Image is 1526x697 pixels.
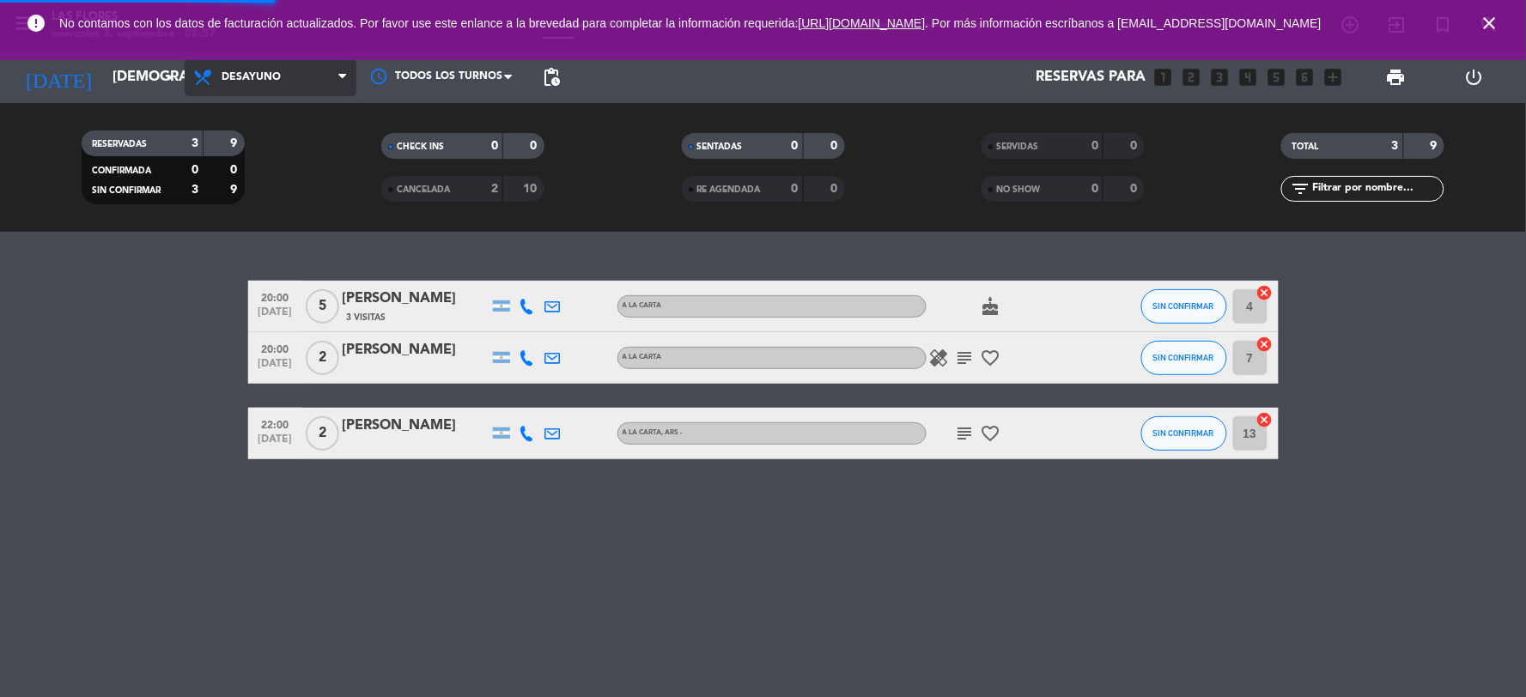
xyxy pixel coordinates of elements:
[1141,416,1227,451] button: SIN CONFIRMAR
[343,415,489,437] div: [PERSON_NAME]
[192,184,198,196] strong: 3
[623,354,662,361] span: A LA CARTA
[1322,66,1345,88] i: add_box
[1237,66,1260,88] i: looks_4
[697,185,761,194] span: RE AGENDADA
[491,140,498,152] strong: 0
[192,137,198,149] strong: 3
[830,183,841,195] strong: 0
[1037,70,1146,86] span: Reservas para
[541,67,562,88] span: pending_actions
[1256,284,1274,301] i: cancel
[926,16,1322,30] a: . Por más información escríbanos a [EMAIL_ADDRESS][DOMAIN_NAME]
[1130,183,1140,195] strong: 0
[230,137,240,149] strong: 9
[531,140,541,152] strong: 0
[697,142,743,151] span: SENTADAS
[222,71,281,83] span: Desayuno
[1256,336,1274,353] i: cancel
[1385,67,1406,88] span: print
[662,429,683,436] span: , ARS -
[1153,353,1214,362] span: SIN CONFIRMAR
[160,67,180,88] i: arrow_drop_down
[92,186,161,195] span: SIN CONFIRMAR
[343,339,489,361] div: [PERSON_NAME]
[524,183,541,195] strong: 10
[997,185,1041,194] span: NO SHOW
[1463,67,1484,88] i: power_settings_new
[254,414,297,433] span: 22:00
[1152,66,1175,88] i: looks_one
[1435,52,1513,103] div: LOG OUT
[929,348,950,368] i: healing
[1256,411,1274,428] i: cancel
[1141,289,1227,324] button: SIN CONFIRMAR
[1153,301,1214,311] span: SIN CONFIRMAR
[981,296,1001,317] i: cake
[1130,140,1140,152] strong: 0
[92,167,151,175] span: CONFIRMADA
[1431,140,1441,152] strong: 9
[230,184,240,196] strong: 9
[1310,179,1444,198] input: Filtrar por nombre...
[306,341,339,375] span: 2
[1209,66,1231,88] i: looks_3
[254,306,297,326] span: [DATE]
[230,164,240,176] strong: 0
[192,164,198,176] strong: 0
[955,423,976,444] i: subject
[1290,179,1310,199] i: filter_list
[955,348,976,368] i: subject
[306,289,339,324] span: 5
[981,423,1001,444] i: favorite_border
[1141,341,1227,375] button: SIN CONFIRMAR
[1181,66,1203,88] i: looks_two
[491,183,498,195] strong: 2
[997,142,1039,151] span: SERVIDAS
[306,416,339,451] span: 2
[1091,183,1098,195] strong: 0
[981,348,1001,368] i: favorite_border
[59,16,1322,30] span: No contamos con los datos de facturación actualizados. Por favor use este enlance a la brevedad p...
[254,433,297,453] span: [DATE]
[254,358,297,378] span: [DATE]
[792,183,799,195] strong: 0
[1480,13,1500,33] i: close
[254,338,297,358] span: 20:00
[254,287,297,306] span: 20:00
[623,302,662,309] span: A LA CARTA
[397,185,450,194] span: CANCELADA
[397,142,444,151] span: CHECK INS
[1392,140,1399,152] strong: 3
[623,429,683,436] span: A LA CARTA
[1091,140,1098,152] strong: 0
[26,13,46,33] i: error
[92,140,147,148] span: RESERVADAS
[1292,142,1318,151] span: TOTAL
[343,288,489,310] div: [PERSON_NAME]
[792,140,799,152] strong: 0
[799,16,926,30] a: [URL][DOMAIN_NAME]
[1294,66,1316,88] i: looks_6
[347,311,386,324] span: 3 Visitas
[1266,66,1288,88] i: looks_5
[13,58,104,96] i: [DATE]
[1153,428,1214,438] span: SIN CONFIRMAR
[830,140,841,152] strong: 0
